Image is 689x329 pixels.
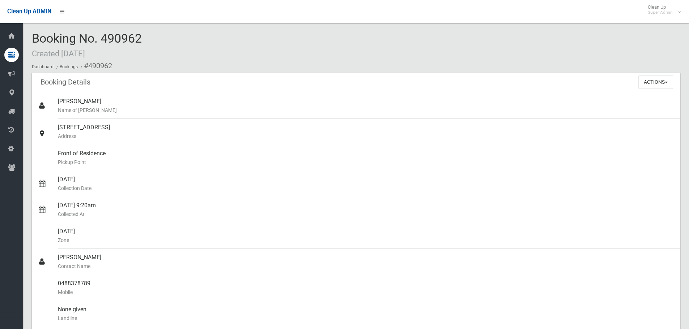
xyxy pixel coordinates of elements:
button: Actions [638,75,673,89]
span: Clean Up ADMIN [7,8,51,15]
div: None given [58,301,675,327]
small: Super Admin [648,10,673,15]
small: Contact Name [58,262,675,270]
small: Name of [PERSON_NAME] [58,106,675,114]
div: [DATE] [58,223,675,249]
small: Zone [58,236,675,244]
div: [PERSON_NAME] [58,249,675,275]
small: Collected At [58,210,675,218]
small: Landline [58,314,675,322]
a: Dashboard [32,64,54,69]
div: [DATE] 9:20am [58,197,675,223]
small: Address [58,132,675,140]
li: #490962 [79,59,112,73]
div: [DATE] [58,171,675,197]
small: Mobile [58,288,675,296]
a: Bookings [60,64,78,69]
small: Collection Date [58,184,675,192]
small: Pickup Point [58,158,675,166]
div: [PERSON_NAME] [58,93,675,119]
div: [STREET_ADDRESS] [58,119,675,145]
div: Front of Residence [58,145,675,171]
small: Created [DATE] [32,49,85,58]
span: Booking No. 490962 [32,31,142,59]
div: 0488378789 [58,275,675,301]
header: Booking Details [32,75,99,89]
span: Clean Up [644,4,680,15]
